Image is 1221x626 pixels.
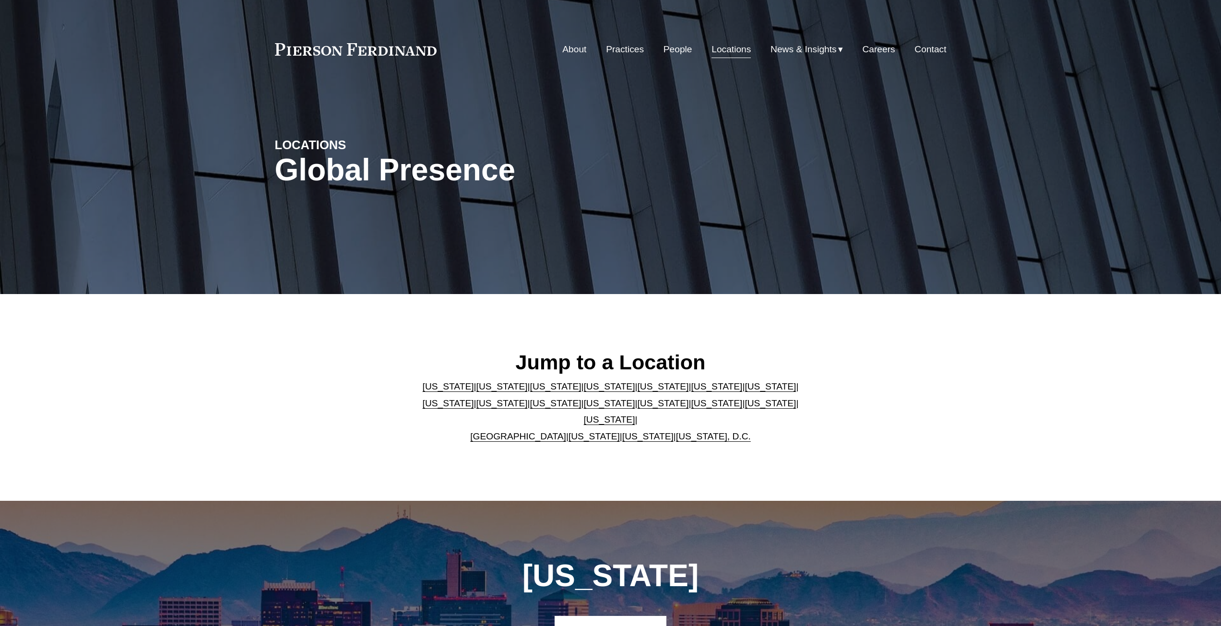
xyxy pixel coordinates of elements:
a: [US_STATE] [423,381,474,391]
a: People [664,40,692,59]
a: [US_STATE] [691,398,742,408]
h1: Global Presence [275,153,723,188]
h4: LOCATIONS [275,137,443,153]
a: [US_STATE] [637,381,688,391]
a: [US_STATE] [745,381,796,391]
a: [US_STATE] [476,398,528,408]
p: | | | | | | | | | | | | | | | | | | [415,378,806,445]
a: [GEOGRAPHIC_DATA] [470,431,566,441]
a: Practices [606,40,644,59]
span: News & Insights [771,41,837,58]
a: [US_STATE] [530,381,581,391]
a: [US_STATE] [584,398,635,408]
a: [US_STATE] [637,398,688,408]
a: [US_STATE] [622,431,674,441]
a: folder dropdown [771,40,843,59]
a: About [562,40,586,59]
a: [US_STATE] [569,431,620,441]
a: Contact [914,40,946,59]
h1: [US_STATE] [471,558,750,593]
a: Careers [862,40,895,59]
a: [US_STATE] [691,381,742,391]
h2: Jump to a Location [415,350,806,375]
a: [US_STATE] [423,398,474,408]
a: [US_STATE] [745,398,796,408]
a: [US_STATE] [530,398,581,408]
a: [US_STATE] [584,414,635,425]
a: [US_STATE] [476,381,528,391]
a: Locations [711,40,751,59]
a: [US_STATE], D.C. [676,431,751,441]
a: [US_STATE] [584,381,635,391]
